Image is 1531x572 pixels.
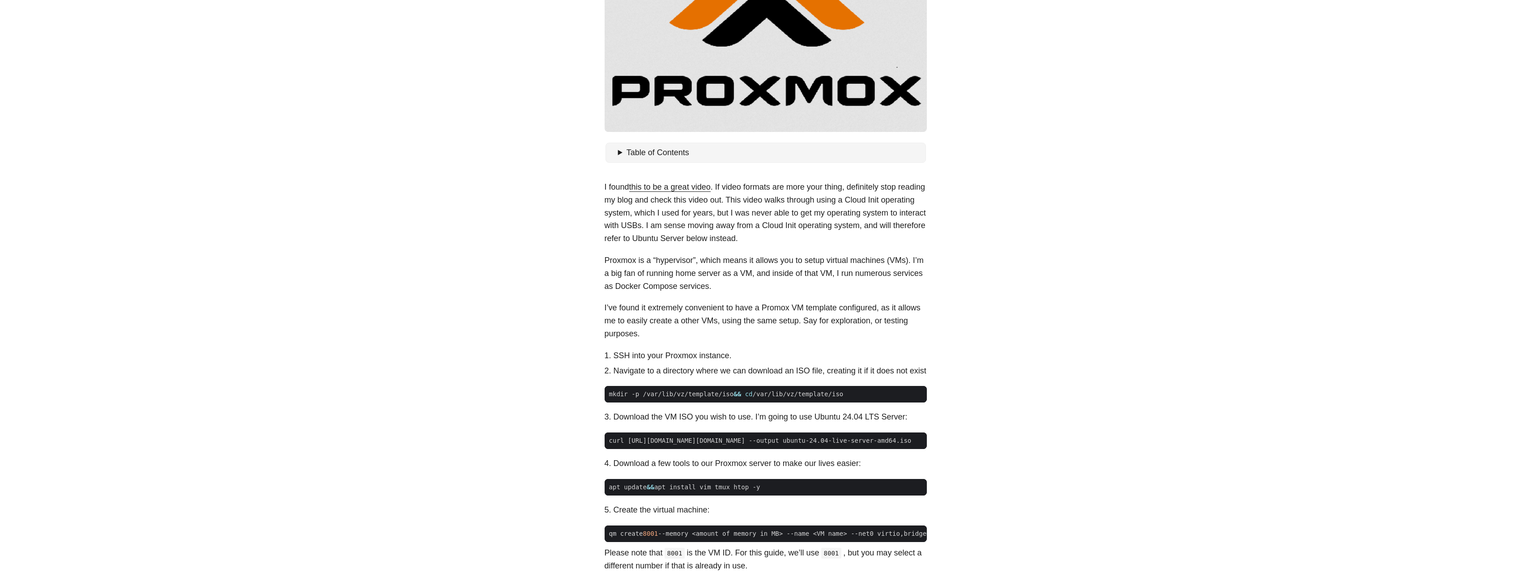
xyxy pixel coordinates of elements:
summary: Table of Contents [618,146,922,159]
span: && [647,483,654,491]
a: this to be a great video [629,182,711,191]
li: SSH into your Proxmox instance. [614,349,927,362]
span: apt update apt install vim tmux htop -y [605,483,765,492]
li: Download the VM ISO you wish to use. I’m going to use Ubuntu 24.04 LTS Server: [614,411,927,424]
span: = [926,530,930,537]
p: I found . If video formats are more your thing, definitely stop reading my blog and check this vi... [605,181,927,245]
li: Navigate to a directory where we can download an ISO file, creating it if it does not exist [614,364,927,377]
span: cd [745,390,753,398]
li: Download a few tools to our Proxmox server to make our lives easier: [614,457,927,470]
code: 8001 [665,548,685,559]
span: 8001 [643,530,658,537]
span: qm create --memory <amount of memory in MB> --name <VM name> --net0 virtio,bridge vmbr0 [605,529,954,538]
li: Create the virtual machine: [614,504,927,517]
span: curl [URL][DOMAIN_NAME][DOMAIN_NAME] --output ubuntu-24.04-live-server-amd64.iso [605,436,916,445]
p: I’ve found it extremely convenient to have a Promox VM template configured, as it allows me to ea... [605,301,927,340]
p: Proxmox is a “hypervisor”, which means it allows you to setup virtual machines (VMs). I’m a big f... [605,254,927,292]
span: && [734,390,741,398]
code: 8001 [821,548,842,559]
span: Table of Contents [627,148,689,157]
span: mkdir -p /var/lib/vz/template/iso /var/lib/vz/template/iso [605,390,848,399]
